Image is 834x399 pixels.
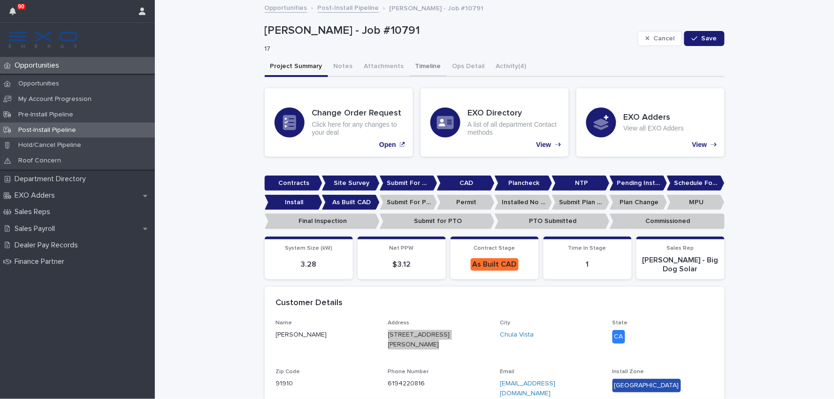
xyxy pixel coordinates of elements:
p: Hold/Cancel Pipeline [11,141,89,149]
p: Install [265,195,322,210]
p: 17 [265,45,630,53]
span: Save [702,35,717,42]
p: MPU [667,195,725,210]
div: 90 [9,6,22,23]
p: Submit for PTO [380,214,495,229]
span: Sales Rep [667,246,694,251]
p: Schedule For Install [667,176,725,191]
a: View [421,88,569,157]
p: Pre-Install Pipeline [11,111,81,119]
p: Click here for any changes to your deal [312,121,403,137]
button: Timeline [410,57,447,77]
p: Open [379,141,396,149]
p: Sales Payroll [11,224,62,233]
span: Phone Number [388,369,429,375]
p: Dealer Pay Records [11,241,85,250]
span: Name [276,320,292,326]
button: Activity (4) [490,57,532,77]
p: View [536,141,551,149]
span: Email [500,369,515,375]
p: 91910 [276,379,377,389]
p: [PERSON_NAME] - Job #10791 [265,24,634,38]
h3: EXO Directory [468,108,559,119]
p: Plan Change [610,195,667,210]
a: View [576,88,725,157]
p: NTP [552,176,610,191]
p: EXO Adders [11,191,62,200]
p: Submit For CAD [380,176,437,191]
p: 1 [549,260,626,269]
p: Commissioned [610,214,725,229]
p: CAD [437,176,495,191]
img: FKS5r6ZBThi8E5hshIGi [8,31,79,49]
button: Project Summary [265,57,328,77]
p: Department Directory [11,175,93,184]
a: Chula Vista [500,330,534,340]
p: Submit Plan Change [552,195,610,210]
button: Notes [328,57,359,77]
p: As Built CAD [322,195,380,210]
p: Permit [437,195,495,210]
p: Post-Install Pipeline [11,126,84,134]
p: A list of all department Contact methods [468,121,559,137]
span: Contract Stage [474,246,515,251]
p: Sales Reps [11,207,58,216]
p: [STREET_ADDRESS][PERSON_NAME] [388,330,467,350]
p: Submit For Permit [380,195,437,210]
div: As Built CAD [471,258,519,271]
p: Site Survey [322,176,380,191]
span: State [612,320,628,326]
div: [GEOGRAPHIC_DATA] [612,379,681,392]
p: My Account Progression [11,95,99,103]
p: [PERSON_NAME] - Big Dog Solar [642,256,719,274]
p: Finance Partner [11,257,72,266]
p: 90 [18,3,24,10]
p: View all EXO Adders [624,124,684,132]
p: Roof Concern [11,157,69,165]
span: Address [388,320,410,326]
a: Open [265,88,413,157]
button: Ops Detail [447,57,490,77]
span: City [500,320,511,326]
div: CA [612,330,625,344]
span: Install Zone [612,369,644,375]
span: Cancel [653,35,674,42]
p: [PERSON_NAME] [276,330,377,340]
a: [EMAIL_ADDRESS][DOMAIN_NAME] [500,380,556,397]
p: Contracts [265,176,322,191]
h3: EXO Adders [624,113,684,123]
p: [PERSON_NAME] - Job #10791 [390,2,484,13]
button: Save [684,31,724,46]
p: Opportunities [11,61,67,70]
span: Zip Code [276,369,300,375]
p: PTO Submitted [495,214,610,229]
h3: Change Order Request [312,108,403,119]
h2: Customer Details [276,298,343,308]
button: Attachments [359,57,410,77]
span: System Size (kW) [285,246,332,251]
p: Opportunities [11,80,67,88]
p: Installed No Permit [495,195,552,210]
a: 6194220816 [388,380,425,387]
p: View [692,141,707,149]
a: Opportunities [265,2,307,13]
p: Final Inspection [265,214,380,229]
p: 3.28 [270,260,347,269]
p: $ 3.12 [363,260,440,269]
button: Cancel [638,31,683,46]
p: Plancheck [495,176,552,191]
p: Pending Install Task [610,176,667,191]
a: Post-Install Pipeline [318,2,379,13]
span: Time In Stage [568,246,606,251]
span: Net PPW [390,246,414,251]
